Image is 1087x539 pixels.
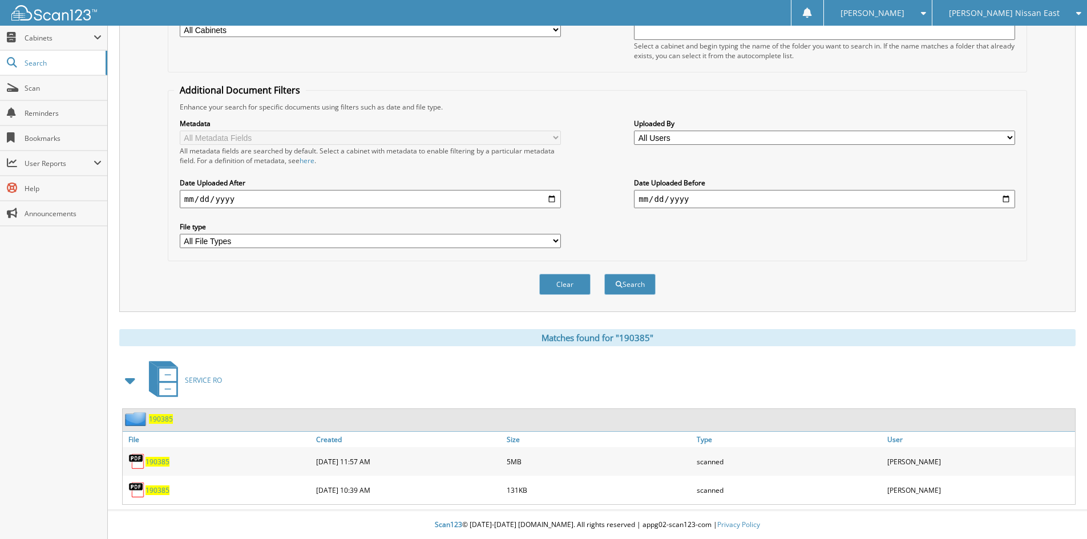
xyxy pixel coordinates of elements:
span: Bookmarks [25,133,102,143]
label: File type [180,222,561,232]
div: 131KB [504,479,694,501]
label: Date Uploaded After [180,178,561,188]
a: Privacy Policy [717,520,760,529]
span: Scan123 [435,520,462,529]
div: Matches found for "190385" [119,329,1076,346]
a: Created [313,432,504,447]
button: Clear [539,274,591,295]
label: Metadata [180,119,561,128]
legend: Additional Document Filters [174,84,306,96]
span: SERVICE RO [185,375,222,385]
a: here [300,156,314,165]
a: 190385 [149,414,173,424]
span: Help [25,184,102,193]
a: Size [504,432,694,447]
button: Search [604,274,656,295]
div: [PERSON_NAME] [884,479,1075,501]
span: [PERSON_NAME] [840,10,904,17]
div: scanned [694,479,884,501]
span: Search [25,58,100,68]
span: Cabinets [25,33,94,43]
div: [DATE] 11:57 AM [313,450,504,473]
img: scan123-logo-white.svg [11,5,97,21]
img: folder2.png [125,412,149,426]
div: scanned [694,450,884,473]
img: PDF.png [128,453,146,470]
img: PDF.png [128,481,146,499]
a: Type [694,432,884,447]
label: Date Uploaded Before [634,178,1015,188]
a: User [884,432,1075,447]
a: File [123,432,313,447]
span: User Reports [25,159,94,168]
a: 190385 [146,485,169,495]
div: Select a cabinet and begin typing the name of the folder you want to search in. If the name match... [634,41,1015,60]
label: Uploaded By [634,119,1015,128]
div: [DATE] 10:39 AM [313,479,504,501]
span: Reminders [25,108,102,118]
div: 5MB [504,450,694,473]
input: start [180,190,561,208]
a: 190385 [146,457,169,467]
span: [PERSON_NAME] Nissan East [949,10,1060,17]
div: All metadata fields are searched by default. Select a cabinet with metadata to enable filtering b... [180,146,561,165]
div: Enhance your search for specific documents using filters such as date and file type. [174,102,1021,112]
a: SERVICE RO [142,358,222,403]
div: [PERSON_NAME] [884,450,1075,473]
span: Announcements [25,209,102,218]
span: Scan [25,83,102,93]
input: end [634,190,1015,208]
iframe: Chat Widget [1030,484,1087,539]
div: © [DATE]-[DATE] [DOMAIN_NAME]. All rights reserved | appg02-scan123-com | [108,511,1087,539]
